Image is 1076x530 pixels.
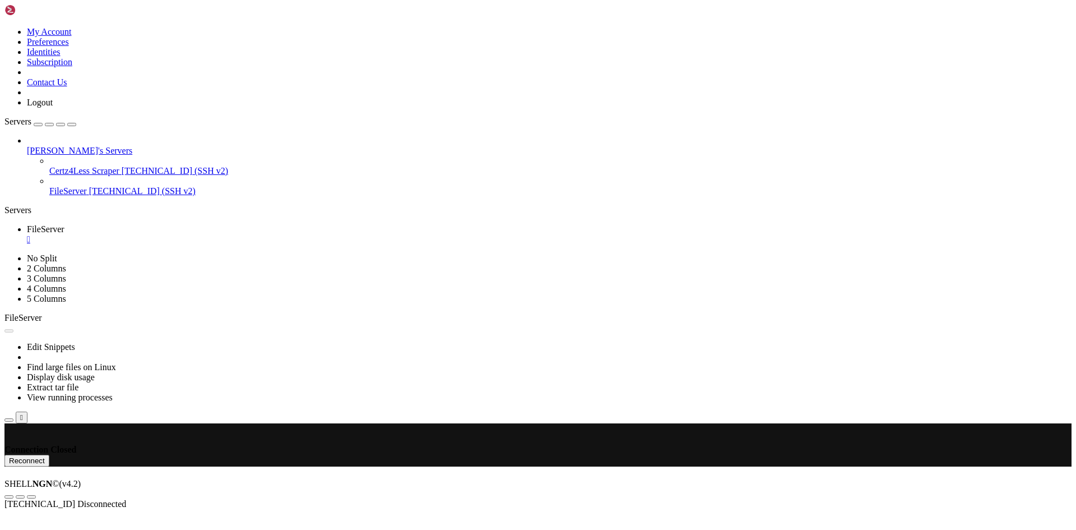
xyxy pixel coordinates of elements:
[49,166,119,176] span: Certz4Less Scraper
[49,186,1072,196] a: FileServer [TECHNICAL_ID] (SSH v2)
[49,166,1072,176] a: Certz4Less Scraper [TECHNICAL_ID] (SSH v2)
[27,294,66,303] a: 5 Columns
[27,382,78,392] a: Extract tar file
[27,146,1072,156] a: [PERSON_NAME]'s Servers
[27,37,69,47] a: Preferences
[27,372,95,382] a: Display disk usage
[27,254,57,263] a: No Split
[27,77,67,87] a: Contact Us
[122,166,228,176] span: [TECHNICAL_ID] (SSH v2)
[27,264,66,273] a: 2 Columns
[20,413,23,422] div: 
[27,98,53,107] a: Logout
[27,274,66,283] a: 3 Columns
[27,136,1072,196] li: [PERSON_NAME]'s Servers
[4,313,42,322] span: FileServer
[27,47,61,57] a: Identities
[27,146,132,155] span: [PERSON_NAME]'s Servers
[89,186,196,196] span: [TECHNICAL_ID] (SSH v2)
[4,205,1072,215] div: Servers
[27,57,72,67] a: Subscription
[27,27,72,36] a: My Account
[4,4,69,16] img: Shellngn
[27,362,116,372] a: Find large files on Linux
[27,342,75,352] a: Edit Snippets
[49,186,87,196] span: FileServer
[27,284,66,293] a: 4 Columns
[27,234,1072,245] a: 
[16,412,27,423] button: 
[27,224,64,234] span: FileServer
[49,156,1072,176] li: Certz4Less Scraper [TECHNICAL_ID] (SSH v2)
[4,117,31,126] span: Servers
[27,393,113,402] a: View running processes
[27,224,1072,245] a: FileServer
[4,117,76,126] a: Servers
[49,176,1072,196] li: FileServer [TECHNICAL_ID] (SSH v2)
